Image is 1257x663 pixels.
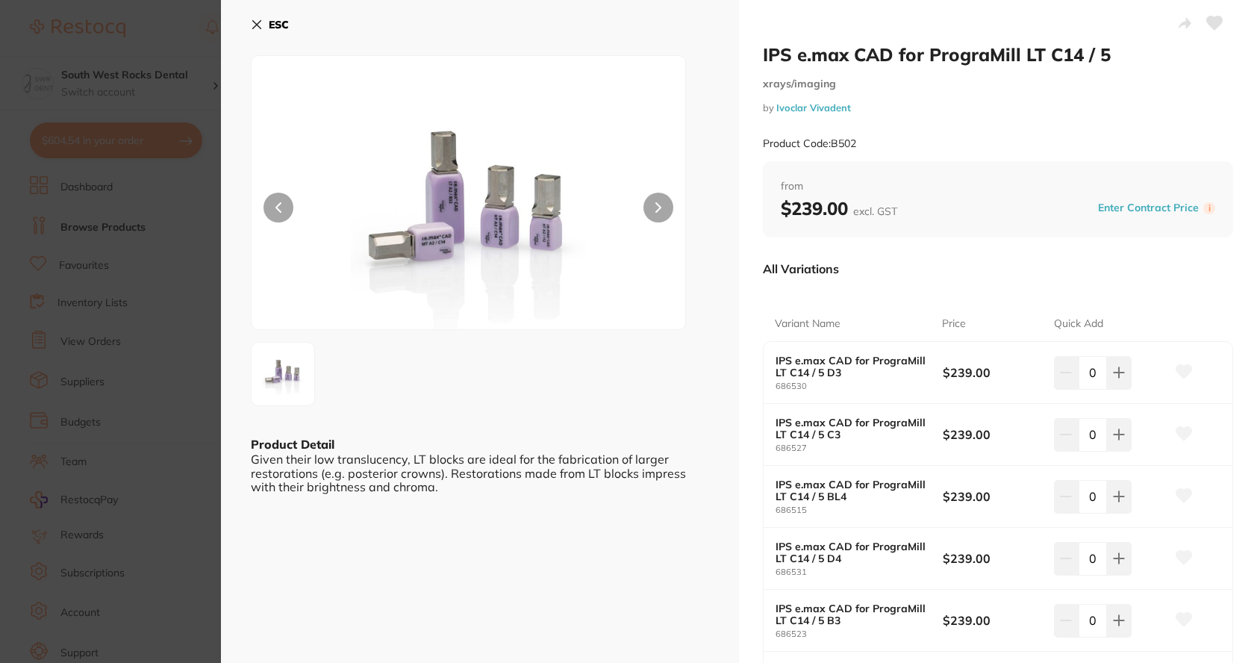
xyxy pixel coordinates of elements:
b: $239.00 [943,612,1043,629]
h2: IPS e.max CAD for PrograMill LT C14 / 5 [763,43,1233,66]
small: 686527 [776,443,943,453]
small: Product Code: B502 [763,137,856,150]
p: Variant Name [775,317,840,331]
b: ESC [269,18,289,31]
p: Price [942,317,966,331]
b: $239.00 [943,364,1043,381]
label: i [1203,202,1215,214]
b: $239.00 [943,488,1043,505]
small: xrays/imaging [763,78,1233,90]
img: TTVOR0ZqTVRR [256,347,310,401]
button: ESC [251,12,289,37]
span: excl. GST [853,205,897,218]
span: from [781,179,1215,194]
b: IPS e.max CAD for PrograMill LT C14 / 5 D4 [776,541,926,564]
small: 686531 [776,567,943,577]
b: Product Detail [251,437,334,452]
small: by [763,102,1233,113]
a: Ivoclar Vivadent [776,102,851,113]
b: IPS e.max CAD for PrograMill LT C14 / 5 C3 [776,417,926,441]
p: Quick Add [1054,317,1103,331]
b: $239.00 [943,550,1043,567]
b: IPS e.max CAD for PrograMill LT C14 / 5 BL4 [776,479,926,502]
b: IPS e.max CAD for PrograMill LT C14 / 5 D3 [776,355,926,379]
small: 686515 [776,505,943,515]
p: All Variations [763,261,839,276]
div: Given their low translucency, LT blocks are ideal for the fabrication of larger restorations (e.g... [251,452,709,494]
b: IPS e.max CAD for PrograMill LT C14 / 5 B3 [776,603,926,626]
img: TTVOR0ZqTVRR [338,93,599,329]
small: 686523 [776,629,943,639]
small: 686530 [776,382,943,391]
b: $239.00 [943,426,1043,443]
b: $239.00 [781,197,897,220]
button: Enter Contract Price [1094,201,1203,215]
